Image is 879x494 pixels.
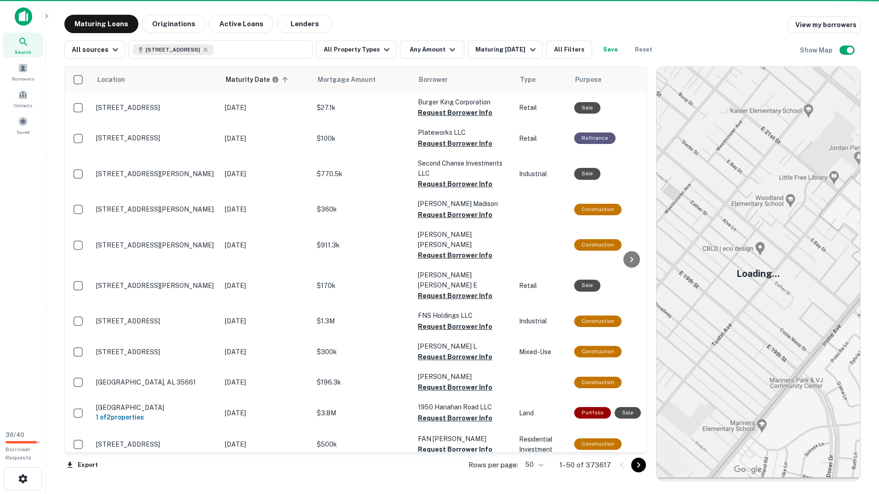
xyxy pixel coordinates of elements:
div: This loan purpose was for construction [574,377,622,388]
button: Request Borrower Info [418,321,492,332]
button: Request Borrower Info [418,290,492,301]
p: [DATE] [225,281,308,291]
button: All Property Types [316,40,396,59]
button: Request Borrower Info [418,107,492,118]
p: Industrial [519,169,565,179]
div: Sale [574,280,600,291]
p: 1–50 of 373617 [559,460,611,471]
p: [DATE] [225,377,308,387]
p: $360k [317,204,409,214]
button: Request Borrower Info [418,382,492,393]
p: $500k [317,439,409,449]
p: [STREET_ADDRESS][PERSON_NAME] [96,241,216,249]
p: [DATE] [225,316,308,326]
p: $196.3k [317,377,409,387]
th: Type [514,67,570,92]
p: $770.5k [317,169,409,179]
img: capitalize-icon.png [15,7,32,26]
button: Request Borrower Info [418,209,492,220]
p: $300k [317,347,409,357]
p: [STREET_ADDRESS] [96,103,216,112]
p: [PERSON_NAME] Madison [418,199,510,209]
button: Request Borrower Info [418,444,492,455]
a: Saved [3,113,43,138]
div: Sale [574,168,600,179]
button: Request Borrower Info [418,413,492,424]
p: Second Chanse Investments LLC [418,158,510,178]
button: [STREET_ADDRESS] [129,40,313,59]
div: Sale [615,407,641,419]
p: Mixed-Use [519,347,565,357]
a: View my borrowers [788,17,861,33]
span: 36 / 40 [6,431,24,438]
p: [PERSON_NAME] [418,372,510,382]
button: All sources [64,40,125,59]
p: [DATE] [225,169,308,179]
p: Residential Investment [519,434,565,454]
p: [PERSON_NAME] L [418,341,510,351]
p: [DATE] [225,103,308,113]
h6: Show Map [800,45,834,55]
button: Active Loans [209,15,274,33]
div: Search [3,33,43,57]
span: Purpose [575,74,613,85]
p: $3.8M [317,408,409,418]
p: [STREET_ADDRESS] [96,440,216,448]
h6: Maturity Date [226,75,270,85]
span: Maturity dates displayed may be estimated. Please contact the lender for the most accurate maturi... [226,75,291,85]
span: Saved [17,128,30,136]
p: [STREET_ADDRESS] [96,134,216,142]
p: [STREET_ADDRESS] [96,348,216,356]
p: Retail [519,103,565,113]
button: Maturing [DATE] [468,40,542,59]
img: map-placeholder.webp [656,67,860,481]
p: FNS Holdings LLC [418,310,510,321]
p: [STREET_ADDRESS][PERSON_NAME] [96,170,216,178]
div: 50 [522,458,545,471]
button: Originations [142,15,205,33]
p: $100k [317,133,409,144]
span: Location [97,74,137,85]
p: [DATE] [225,204,308,214]
p: [GEOGRAPHIC_DATA], AL 35661 [96,378,216,386]
div: All sources [72,44,121,55]
button: Save your search to get updates of matches that match your search criteria. [596,40,625,59]
p: Industrial [519,316,565,326]
p: $27.1k [317,103,409,113]
p: Land [519,408,565,418]
button: Request Borrower Info [418,178,492,190]
th: Borrower [413,67,514,92]
p: $1.3M [317,316,409,326]
button: Lenders [277,15,332,33]
div: This loan purpose was for refinancing [574,132,616,144]
div: Borrowers [3,59,43,84]
span: Mortgage Amount [318,74,388,85]
button: Reset [629,40,658,59]
button: Request Borrower Info [418,351,492,362]
p: [DATE] [225,133,308,144]
h6: 1 of 2 properties [96,412,216,422]
th: Maturity dates displayed may be estimated. Please contact the lender for the most accurate maturi... [220,67,312,92]
div: This loan purpose was for construction [574,438,622,450]
th: Mortgage Amount [312,67,413,92]
p: [DATE] [225,408,308,418]
p: $170k [317,281,409,291]
div: This loan purpose was for construction [574,204,622,215]
span: Search [15,48,31,56]
p: $911.3k [317,240,409,250]
button: All Filters [546,40,592,59]
p: [PERSON_NAME] [PERSON_NAME] E [418,270,510,290]
span: Borrower [419,74,448,85]
button: Any Amount [400,40,464,59]
p: [DATE] [225,347,308,357]
a: Contacts [3,86,43,111]
p: [DATE] [225,439,308,449]
p: 1950 Hanahan Road LLC [418,402,510,412]
iframe: Chat Widget [833,420,879,465]
p: Retail [519,281,565,291]
p: [GEOGRAPHIC_DATA] [96,403,216,412]
div: This is a portfolio loan with 2 properties [574,407,611,419]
